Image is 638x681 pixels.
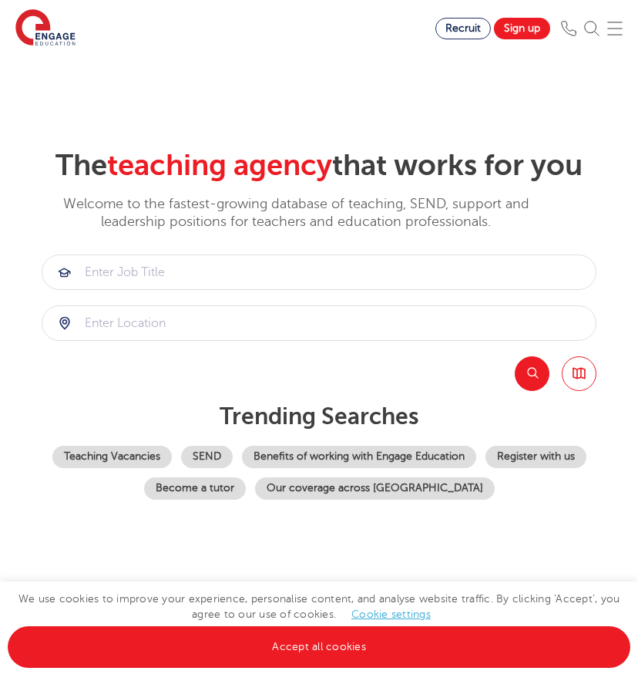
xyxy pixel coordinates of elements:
[42,148,596,184] h2: The that works for you
[435,18,491,39] a: Recruit
[494,18,550,39] a: Sign up
[107,149,332,182] span: teaching agency
[351,609,431,620] a: Cookie settings
[15,9,76,48] img: Engage Education
[42,305,596,341] div: Submit
[42,306,596,340] input: Submit
[42,195,550,231] p: Welcome to the fastest-growing database of teaching, SEND, support and leadership positions for t...
[52,446,172,468] a: Teaching Vacancies
[607,21,623,36] img: Mobile Menu
[42,255,596,289] input: Submit
[181,446,233,468] a: SEND
[255,477,495,500] a: Our coverage across [GEOGRAPHIC_DATA]
[445,22,481,34] span: Recruit
[584,21,599,36] img: Search
[242,446,476,468] a: Benefits of working with Engage Education
[561,21,576,36] img: Phone
[42,255,596,290] div: Submit
[515,356,549,391] button: Search
[42,403,596,430] p: Trending searches
[8,626,630,668] a: Accept all cookies
[8,593,630,652] span: We use cookies to improve your experience, personalise content, and analyse website traffic. By c...
[144,477,246,500] a: Become a tutor
[485,446,586,468] a: Register with us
